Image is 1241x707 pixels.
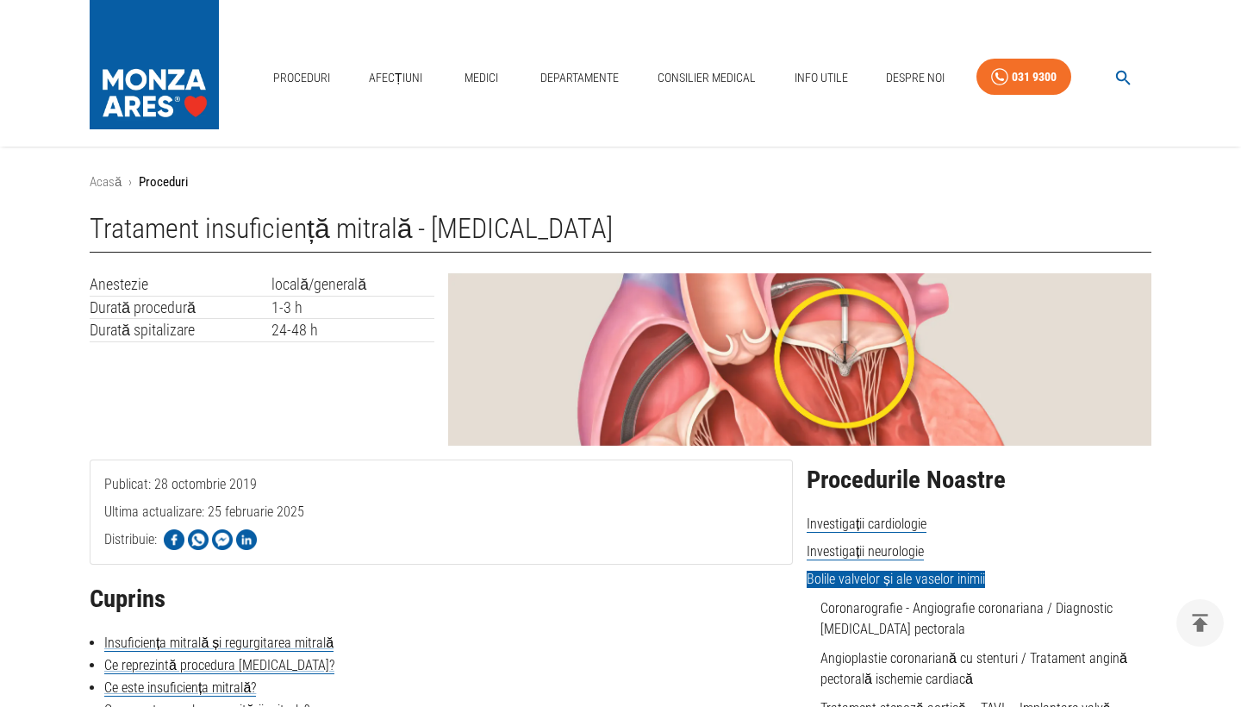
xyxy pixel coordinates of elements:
p: Distribuie: [104,529,157,550]
nav: breadcrumb [90,172,1151,192]
a: Consilier Medical [651,60,763,96]
a: 031 9300 [976,59,1071,96]
span: Publicat: 28 octombrie 2019 [104,476,257,561]
span: Ultima actualizare: 25 februarie 2025 [104,504,304,589]
span: Investigații neurologie [807,543,924,560]
span: Investigații cardiologie [807,516,926,533]
a: Afecțiuni [362,60,429,96]
p: Proceduri [139,172,188,192]
h2: Cuprins [90,585,793,613]
td: 24-48 h [271,319,434,342]
td: 1-3 h [271,296,434,319]
td: Durată spitalizare [90,319,271,342]
a: Ce este insuficiența mitrală? [104,679,256,697]
a: Info Utile [788,60,855,96]
td: locală/generală [271,273,434,296]
img: MitraClip - Tratamentul insuficienței mitrale | MONZA ARES [448,273,1151,446]
img: Share on Facebook [164,529,184,550]
img: Share on LinkedIn [236,529,257,550]
a: Acasă [90,174,122,190]
td: Durată procedură [90,296,271,319]
a: Insuficiența mitrală și regurgitarea mitrală [104,635,334,652]
li: › [128,172,132,192]
h2: Procedurile Noastre [807,466,1151,494]
a: Proceduri [266,60,337,96]
a: Despre Noi [879,60,951,96]
a: Departamente [533,60,626,96]
a: Ce reprezintă procedura [MEDICAL_DATA]? [104,657,334,674]
button: delete [1176,599,1224,647]
a: Coronarografie - Angiografie coronariana / Diagnostic [MEDICAL_DATA] pectorala [820,600,1113,637]
a: Medici [453,60,508,96]
div: 031 9300 [1012,66,1057,88]
td: Anestezie [90,273,271,296]
span: Bolile valvelor și ale vaselor inimii [807,571,985,588]
h1: Tratament insuficiență mitrală - [MEDICAL_DATA] [90,213,1151,253]
img: Share on Facebook Messenger [212,529,233,550]
img: Share on WhatsApp [188,529,209,550]
a: Angioplastie coronariană cu stenturi / Tratament angină pectorală ischemie cardiacă [820,650,1127,687]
